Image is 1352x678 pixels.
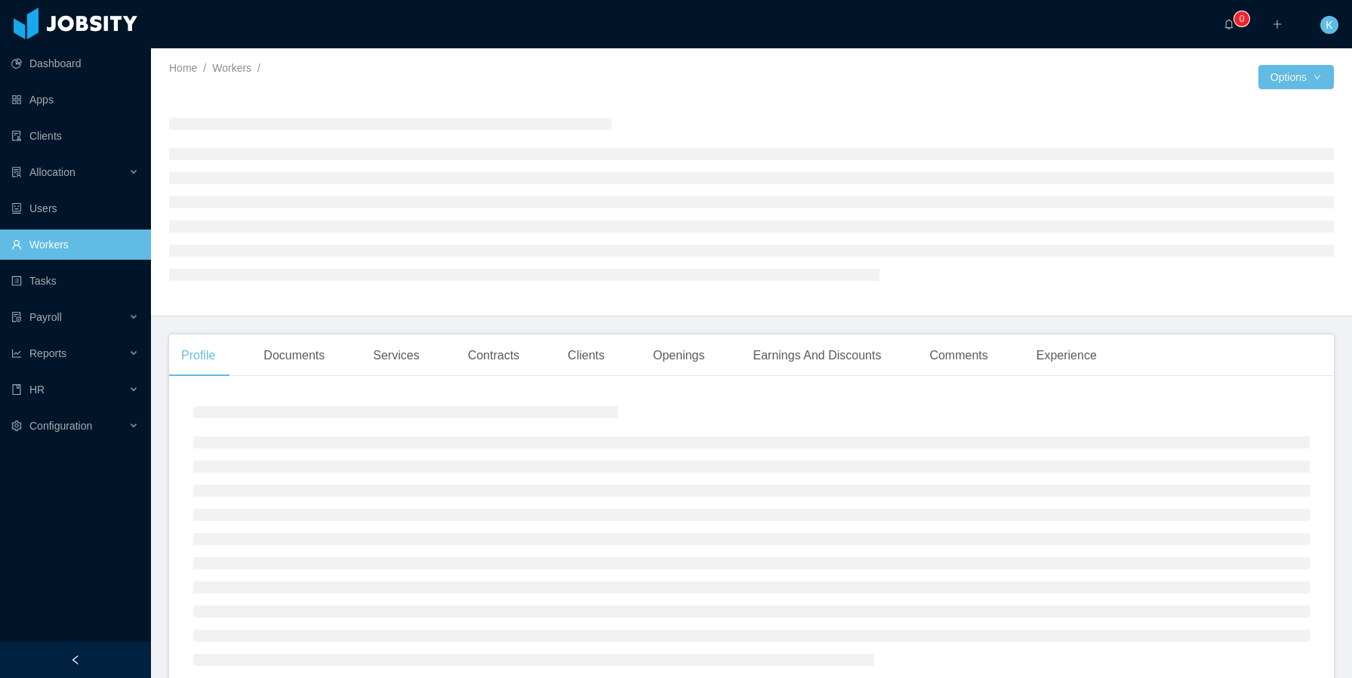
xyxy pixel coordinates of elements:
[11,48,139,79] a: icon: pie-chartDashboard
[29,384,45,396] span: HR
[11,312,22,322] i: icon: file-protect
[11,193,139,223] a: icon: robotUsers
[11,121,139,151] a: icon: auditClients
[11,384,22,395] i: icon: book
[11,230,139,260] a: icon: userWorkers
[29,311,62,323] span: Payroll
[741,334,894,377] div: Earnings And Discounts
[251,334,337,377] div: Documents
[1272,19,1283,29] i: icon: plus
[917,334,999,377] div: Comments
[11,348,22,359] i: icon: line-chart
[1024,334,1109,377] div: Experience
[257,62,260,74] span: /
[11,167,22,177] i: icon: solution
[361,334,431,377] div: Services
[203,62,206,74] span: /
[212,62,251,74] a: Workers
[556,334,617,377] div: Clients
[641,334,717,377] div: Openings
[1234,11,1249,26] sup: 0
[456,334,531,377] div: Contracts
[1326,16,1332,34] span: K
[169,62,197,74] a: Home
[11,421,22,431] i: icon: setting
[1258,65,1334,89] button: Optionsicon: down
[1224,19,1234,29] i: icon: bell
[11,85,139,115] a: icon: appstoreApps
[169,334,227,377] div: Profile
[29,347,66,359] span: Reports
[29,420,92,432] span: Configuration
[11,266,139,296] a: icon: profileTasks
[29,166,75,178] span: Allocation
